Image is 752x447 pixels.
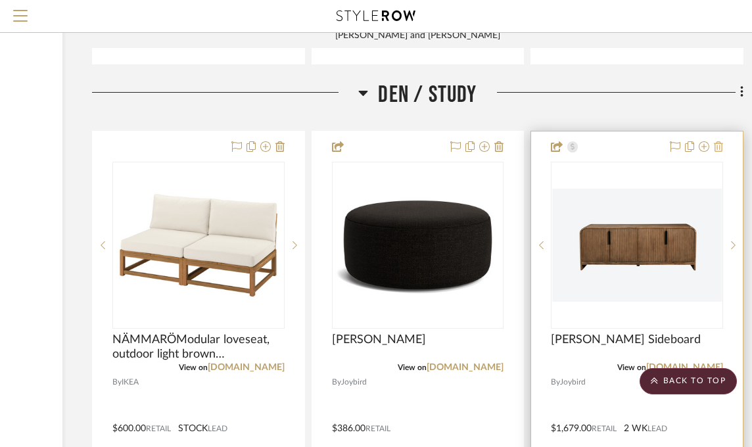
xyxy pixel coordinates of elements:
[333,181,503,309] img: Hanna Ottoman
[332,376,341,388] span: By
[341,376,367,388] span: Joybird
[208,363,285,372] a: [DOMAIN_NAME]
[551,333,701,347] span: [PERSON_NAME] Sideboard
[92,29,743,43] div: [PERSON_NAME] and [PERSON_NAME]
[427,363,504,372] a: [DOMAIN_NAME]
[646,363,723,372] a: [DOMAIN_NAME]
[332,333,426,347] span: [PERSON_NAME]
[617,364,646,371] span: View on
[116,163,281,327] img: NÄMMARÖModular loveseat, outdoor light brown stained/Frösön/Duvholmen beige, 63 3/4 "
[552,189,722,302] img: Adele Sideboard
[112,376,122,388] span: By
[179,364,208,371] span: View on
[112,333,285,362] span: NÄMMARÖModular loveseat, outdoor light brown stained/Frösön/[GEOGRAPHIC_DATA] beige, 63 3/4 "
[640,368,737,394] scroll-to-top-button: BACK TO TOP
[398,364,427,371] span: View on
[560,376,586,388] span: Joybird
[378,81,477,109] span: Den / Study
[551,376,560,388] span: By
[552,162,722,328] div: 0
[122,376,139,388] span: IKEA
